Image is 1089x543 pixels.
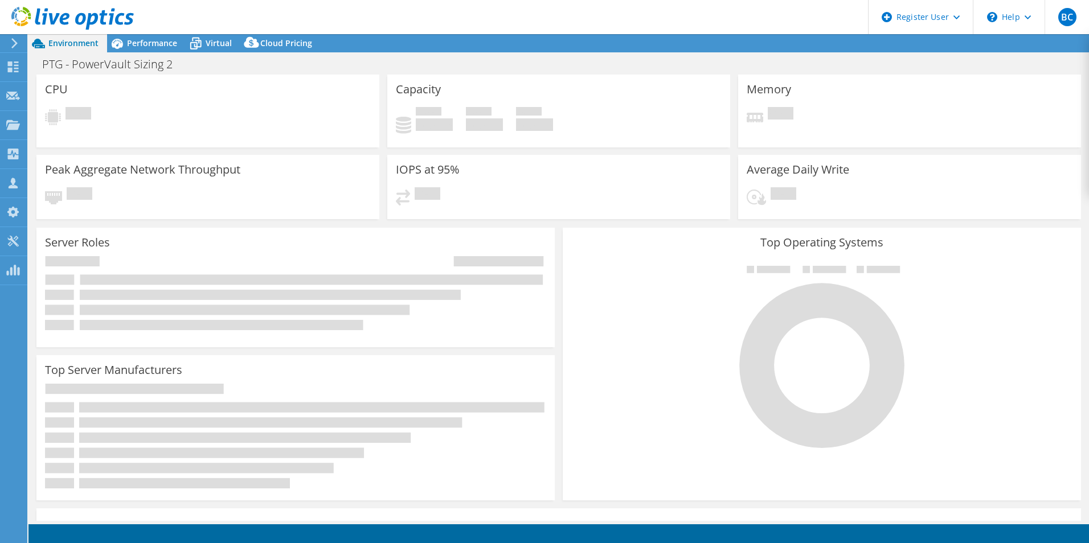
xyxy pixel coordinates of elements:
[771,187,796,203] span: Pending
[516,118,553,131] h4: 0 GiB
[45,163,240,176] h3: Peak Aggregate Network Throughput
[65,107,91,122] span: Pending
[415,187,440,203] span: Pending
[396,163,460,176] h3: IOPS at 95%
[416,118,453,131] h4: 0 GiB
[67,187,92,203] span: Pending
[747,83,791,96] h3: Memory
[48,38,99,48] span: Environment
[260,38,312,48] span: Cloud Pricing
[1058,8,1076,26] span: BC
[45,83,68,96] h3: CPU
[466,118,503,131] h4: 0 GiB
[396,83,441,96] h3: Capacity
[747,163,849,176] h3: Average Daily Write
[466,107,492,118] span: Free
[37,58,190,71] h1: PTG - PowerVault Sizing 2
[206,38,232,48] span: Virtual
[571,236,1072,249] h3: Top Operating Systems
[987,12,997,22] svg: \n
[768,107,793,122] span: Pending
[45,364,182,376] h3: Top Server Manufacturers
[45,236,110,249] h3: Server Roles
[127,38,177,48] span: Performance
[416,107,441,118] span: Used
[516,107,542,118] span: Total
